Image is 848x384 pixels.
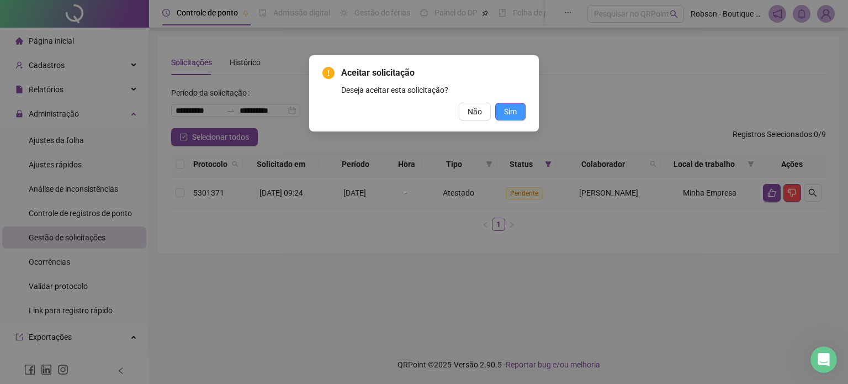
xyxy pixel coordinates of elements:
span: exclamation-circle [322,67,335,79]
span: Aceitar solicitação [341,66,526,80]
button: Não [459,103,491,120]
iframe: Intercom live chat [810,346,837,373]
span: Sim [504,106,517,118]
span: Não [468,106,482,118]
div: Deseja aceitar esta solicitação? [341,84,526,96]
button: Sim [495,103,526,120]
